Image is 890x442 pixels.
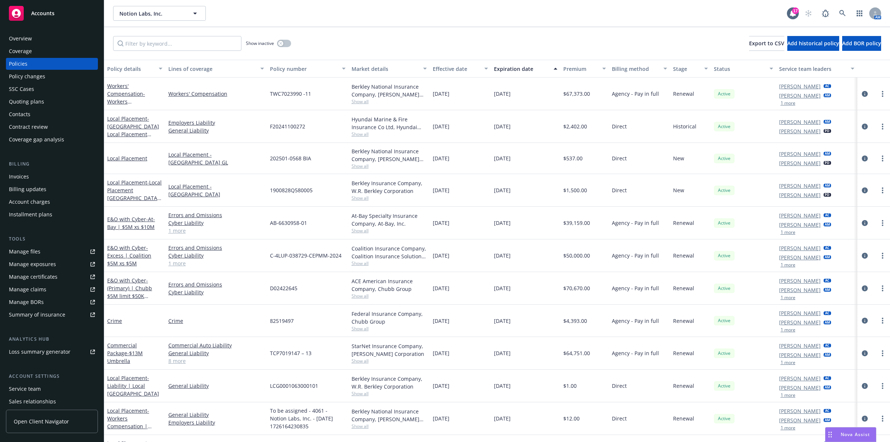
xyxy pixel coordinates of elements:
[717,350,732,357] span: Active
[717,155,732,162] span: Active
[612,122,627,130] span: Direct
[9,383,41,395] div: Service team
[779,150,821,158] a: [PERSON_NAME]
[352,342,427,358] div: StarNet Insurance Company, [PERSON_NAME] Corporation
[801,6,816,21] a: Start snowing
[563,317,587,325] span: $4,393.00
[781,360,795,365] button: 1 more
[107,244,151,267] a: E&O with Cyber
[433,317,449,325] span: [DATE]
[612,252,659,259] span: Agency - Pay in full
[168,183,264,198] a: Local Placement - [GEOGRAPHIC_DATA]
[168,357,264,365] a: 8 more
[878,154,887,163] a: more
[352,245,427,260] div: Coalition Insurance Company, Coalition Insurance Solutions (Carrier)
[612,415,627,422] span: Direct
[9,45,32,57] div: Coverage
[352,163,427,169] span: Show all
[270,252,342,259] span: C-4LUP-038729-CEPMM-2024
[860,219,869,227] a: circleInformation
[878,382,887,390] a: more
[9,58,27,70] div: Policies
[168,65,256,73] div: Lines of coverage
[168,411,264,419] a: General Liability
[267,60,349,78] button: Policy number
[749,40,784,47] span: Export to CSV
[717,91,732,97] span: Active
[6,346,98,358] a: Loss summary generator
[352,195,427,201] span: Show all
[494,219,511,227] span: [DATE]
[9,258,56,270] div: Manage exposures
[168,227,264,235] a: 1 more
[878,414,887,423] a: more
[6,134,98,145] a: Coverage gap analysis
[6,196,98,208] a: Account charges
[612,349,659,357] span: Agency - Pay in full
[792,7,799,14] div: 17
[6,108,98,120] a: Contacts
[9,71,45,82] div: Policy changes
[717,415,732,422] span: Active
[563,122,587,130] span: $2,402.00
[563,349,590,357] span: $64,751.00
[878,122,887,131] a: more
[852,6,867,21] a: Switch app
[104,60,165,78] button: Policy details
[9,296,44,308] div: Manage BORs
[779,342,821,350] a: [PERSON_NAME]
[168,119,264,127] a: Employers Liability
[825,428,835,442] div: Drag to move
[781,426,795,430] button: 1 more
[168,219,264,227] a: Cyber Liability
[779,277,821,285] a: [PERSON_NAME]
[168,382,264,390] a: General Liability
[779,309,821,317] a: [PERSON_NAME]
[168,349,264,357] a: General Liability
[673,349,694,357] span: Renewal
[6,33,98,45] a: Overview
[494,90,511,98] span: [DATE]
[270,317,294,325] span: 82519497
[494,317,511,325] span: [DATE]
[433,382,449,390] span: [DATE]
[612,65,659,73] div: Billing method
[842,36,881,51] button: Add BOR policy
[825,427,876,442] button: Nova Assist
[352,375,427,390] div: Berkley Insurance Company, W.R. Berkley Corporation
[673,382,694,390] span: Renewal
[860,251,869,260] a: circleInformation
[107,350,143,364] span: - $13M Umbrella
[779,318,821,326] a: [PERSON_NAME]
[779,221,821,229] a: [PERSON_NAME]
[352,131,427,137] span: Show all
[673,186,684,194] span: New
[494,382,511,390] span: [DATE]
[433,349,449,357] span: [DATE]
[6,183,98,195] a: Billing updates
[779,212,821,219] a: [PERSON_NAME]
[6,209,98,220] a: Installment plans
[612,219,659,227] span: Agency - Pay in full
[352,293,427,299] span: Show all
[168,90,264,98] a: Workers' Compensation
[779,351,821,359] a: [PERSON_NAME]
[107,342,143,364] a: Commercial Package
[860,316,869,325] a: circleInformation
[818,6,833,21] a: Report a Bug
[779,416,821,424] a: [PERSON_NAME]
[494,65,549,73] div: Expiration date
[9,183,46,195] div: Billing updates
[107,82,145,121] a: Workers' Compensation
[860,382,869,390] a: circleInformation
[779,253,821,261] a: [PERSON_NAME]
[270,382,318,390] span: LCG0001063000101
[107,155,147,162] a: Local Placement
[779,182,821,190] a: [PERSON_NAME]
[494,252,511,259] span: [DATE]
[9,83,34,95] div: SSC Cases
[6,296,98,308] a: Manage BORs
[6,271,98,283] a: Manage certificates
[494,349,511,357] span: [DATE]
[168,317,264,325] a: Crime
